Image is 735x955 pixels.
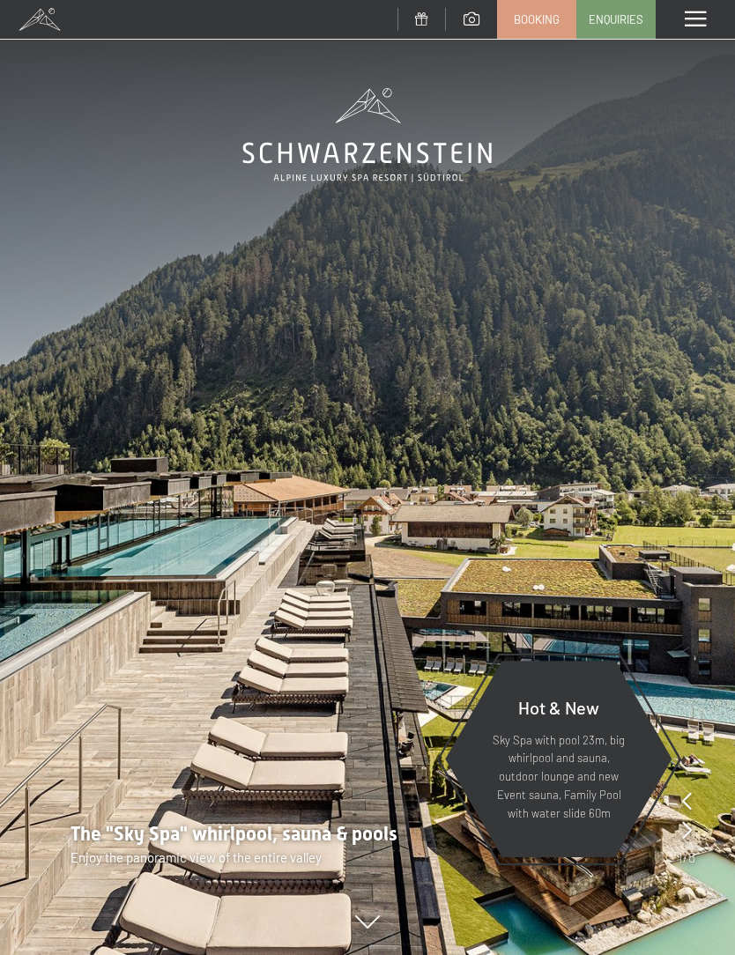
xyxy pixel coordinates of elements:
[683,848,688,867] span: /
[589,11,643,27] span: Enquiries
[444,660,673,858] a: Hot & New Sky Spa with pool 23m, big whirlpool and sauna, outdoor lounge and new Event sauna, Fam...
[71,849,322,865] span: Enjoy the panoramic view of the entire valley
[514,11,560,27] span: Booking
[678,848,683,867] span: 1
[498,1,575,38] a: Booking
[197,519,396,537] span: Consent to marketing activities*
[71,823,397,845] span: The "Sky Spa" whirlpool, sauna & pools
[518,696,599,717] span: Hot & New
[688,848,695,867] span: 8
[488,730,629,822] p: Sky Spa with pool 23m, big whirlpool and sauna, outdoor lounge and new Event sauna, Family Pool w...
[577,1,655,38] a: Enquiries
